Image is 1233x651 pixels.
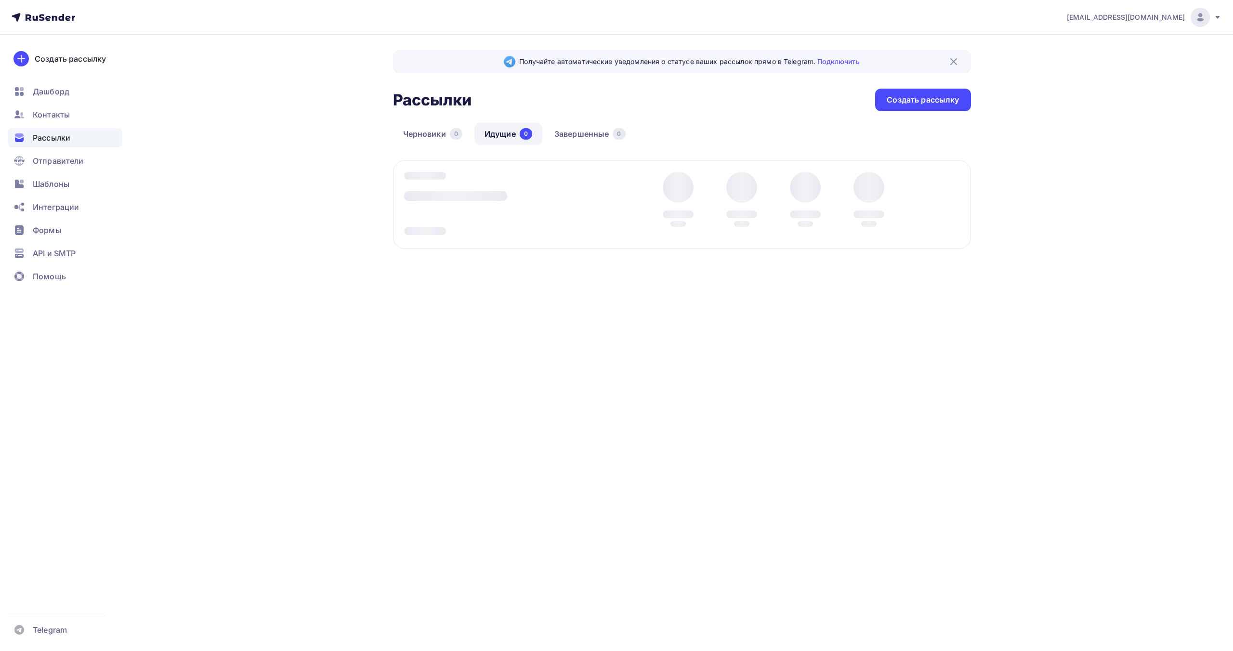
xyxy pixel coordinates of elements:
[33,155,84,167] span: Отправители
[33,624,67,636] span: Telegram
[33,109,70,120] span: Контакты
[33,201,79,213] span: Интеграции
[33,271,66,282] span: Помощь
[33,86,69,97] span: Дашборд
[474,123,542,145] a: Идущие0
[8,221,122,240] a: Формы
[33,132,70,143] span: Рассылки
[887,94,959,105] div: Создать рассылку
[393,91,472,110] h2: Рассылки
[8,105,122,124] a: Контакты
[817,57,859,65] a: Подключить
[450,128,462,140] div: 0
[519,57,859,66] span: Получайте автоматические уведомления о статусе ваших рассылок прямо в Telegram.
[33,247,76,259] span: API и SMTP
[613,128,625,140] div: 0
[1067,8,1221,27] a: [EMAIL_ADDRESS][DOMAIN_NAME]
[8,82,122,101] a: Дашборд
[33,178,69,190] span: Шаблоны
[8,151,122,170] a: Отправители
[544,123,636,145] a: Завершенные0
[520,128,532,140] div: 0
[35,53,106,65] div: Создать рассылку
[8,174,122,194] a: Шаблоны
[8,128,122,147] a: Рассылки
[1067,13,1185,22] span: [EMAIL_ADDRESS][DOMAIN_NAME]
[33,224,61,236] span: Формы
[393,123,472,145] a: Черновики0
[504,56,515,67] img: Telegram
